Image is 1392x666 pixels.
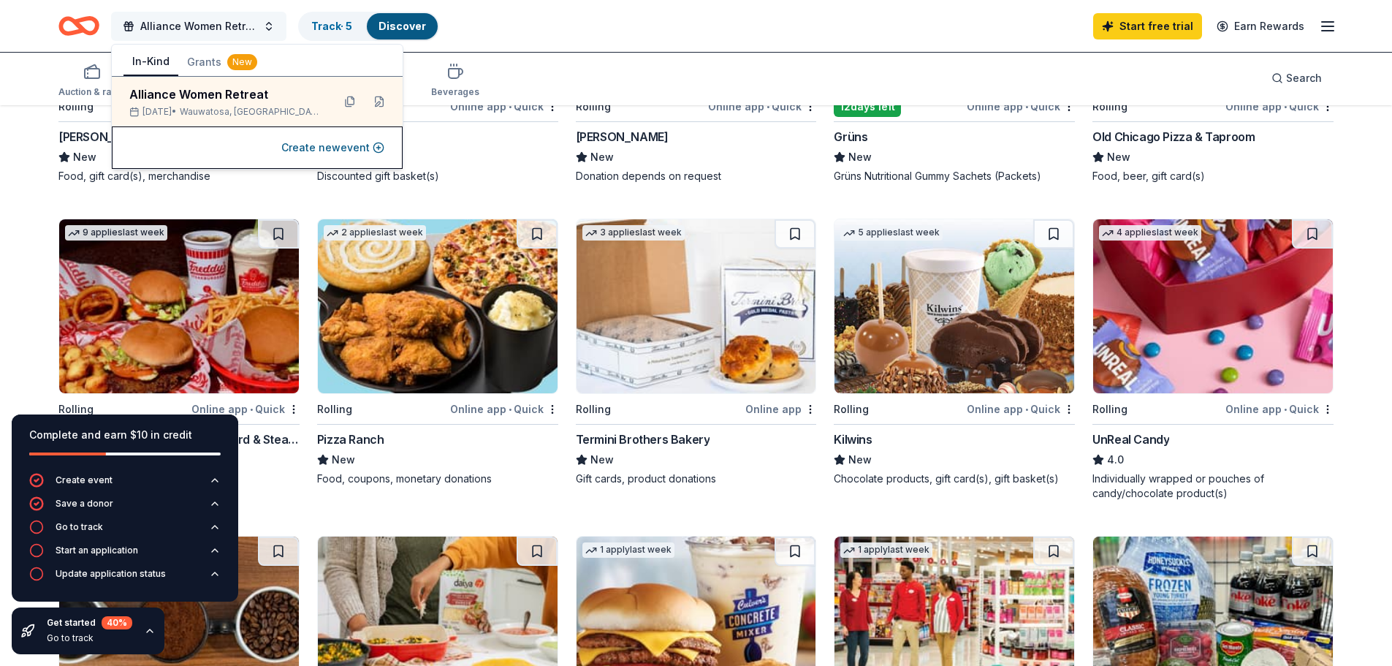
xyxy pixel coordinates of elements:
[56,474,113,486] div: Create event
[834,169,1075,183] div: Grüns Nutritional Gummy Sachets (Packets)
[1286,69,1322,87] span: Search
[58,9,99,43] a: Home
[834,431,872,448] div: Kilwins
[1260,64,1334,93] button: Search
[834,219,1075,486] a: Image for Kilwins5 applieslast weekRollingOnline app•QuickKilwinsNewChocolate products, gift card...
[431,57,479,105] button: Beverages
[590,148,614,166] span: New
[431,86,479,98] div: Beverages
[576,169,817,183] div: Donation depends on request
[140,18,257,35] span: Alliance Women Retreat
[509,404,511,415] span: •
[111,12,286,41] button: Alliance Women Retreat
[58,86,125,98] div: Auction & raffle
[58,401,94,418] div: Rolling
[576,128,669,145] div: [PERSON_NAME]
[180,106,321,118] span: Wauwatosa, [GEOGRAPHIC_DATA]
[191,400,300,418] div: Online app Quick
[123,48,178,76] button: In-Kind
[58,169,300,183] div: Food, gift card(s), merchandise
[1284,404,1287,415] span: •
[56,498,113,510] div: Save a donor
[324,225,426,241] div: 2 applies last week
[848,148,872,166] span: New
[29,426,221,444] div: Complete and earn $10 in credit
[129,86,321,103] div: Alliance Women Retreat
[311,20,352,32] a: Track· 5
[29,543,221,567] button: Start an application
[56,545,138,556] div: Start an application
[1092,169,1334,183] div: Food, beer, gift card(s)
[379,20,426,32] a: Discover
[1093,13,1202,39] a: Start free trial
[1025,404,1028,415] span: •
[29,496,221,520] button: Save a donor
[834,472,1075,486] div: Chocolate products, gift card(s), gift basket(s)
[58,219,300,486] a: Image for Freddy's Frozen Custard & Steakburgers9 applieslast weekRollingOnline app•Quick[PERSON_...
[1093,219,1333,393] img: Image for UnReal Candy
[1092,472,1334,501] div: Individually wrapped or pouches of candy/chocolate product(s)
[59,219,299,393] img: Image for Freddy's Frozen Custard & Steakburgers
[332,451,355,469] span: New
[834,219,1074,393] img: Image for Kilwins
[29,520,221,543] button: Go to track
[582,542,674,558] div: 1 apply last week
[1107,148,1130,166] span: New
[317,219,558,486] a: Image for Pizza Ranch2 applieslast weekRollingOnline app•QuickPizza RanchNewFood, coupons, moneta...
[834,128,867,145] div: Grüns
[317,431,384,448] div: Pizza Ranch
[450,400,558,418] div: Online app Quick
[58,98,94,116] div: Rolling
[317,472,558,486] div: Food, coupons, monetary donations
[56,568,166,580] div: Update application status
[1025,101,1028,113] span: •
[178,49,266,75] button: Grants
[576,401,611,418] div: Rolling
[58,57,125,105] button: Auction & raffle
[298,12,439,41] button: Track· 5Discover
[29,567,221,590] button: Update application status
[102,616,132,629] div: 40 %
[1225,400,1334,418] div: Online app Quick
[576,219,817,486] a: Image for Termini Brothers Bakery3 applieslast weekRollingOnline appTermini Brothers BakeryNewGif...
[745,400,816,418] div: Online app
[509,101,511,113] span: •
[318,219,558,393] img: Image for Pizza Ranch
[577,219,816,393] img: Image for Termini Brothers Bakery
[708,97,816,116] div: Online app Quick
[1092,401,1127,418] div: Rolling
[47,616,132,629] div: Get started
[129,106,321,118] div: [DATE] •
[1092,431,1169,448] div: UnReal Candy
[576,431,710,448] div: Termini Brothers Bakery
[317,169,558,183] div: Discounted gift basket(s)
[848,451,872,469] span: New
[1107,451,1124,469] span: 4.0
[1225,97,1334,116] div: Online app Quick
[967,97,1075,116] div: Online app Quick
[1092,98,1127,116] div: Rolling
[281,139,384,156] button: Create newevent
[840,225,943,241] div: 5 applies last week
[1092,128,1255,145] div: Old Chicago Pizza & Taproom
[1099,225,1201,241] div: 4 applies last week
[317,401,352,418] div: Rolling
[834,401,869,418] div: Rolling
[1284,101,1287,113] span: •
[840,542,932,558] div: 1 apply last week
[1092,219,1334,501] a: Image for UnReal Candy4 applieslast weekRollingOnline app•QuickUnReal Candy4.0Individually wrappe...
[58,128,178,145] div: [PERSON_NAME] BBQ
[576,98,611,116] div: Rolling
[73,148,96,166] span: New
[1208,13,1313,39] a: Earn Rewards
[56,521,103,533] div: Go to track
[590,451,614,469] span: New
[29,473,221,496] button: Create event
[227,54,257,70] div: New
[767,101,769,113] span: •
[576,472,817,486] div: Gift cards, product donations
[967,400,1075,418] div: Online app Quick
[250,404,253,415] span: •
[834,97,901,117] div: 12 days left
[582,225,685,241] div: 3 applies last week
